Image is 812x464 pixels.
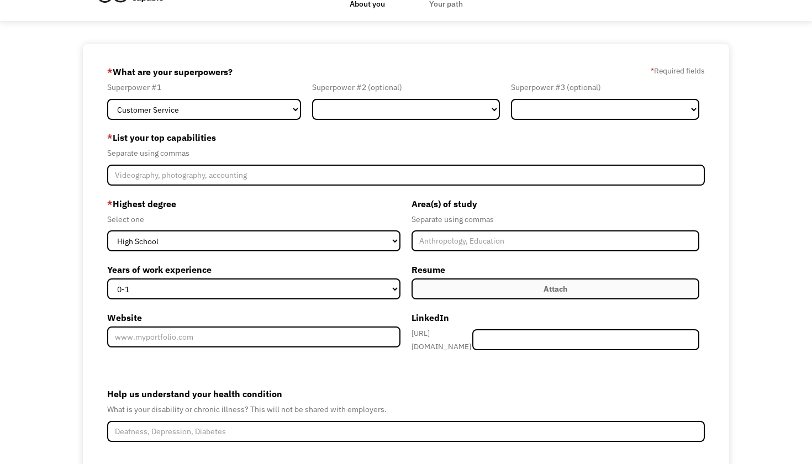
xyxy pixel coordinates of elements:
label: Resume [412,261,699,278]
input: www.myportfolio.com [107,326,400,347]
label: Help us understand your health condition [107,385,705,403]
div: Superpower #2 (optional) [312,81,500,94]
label: Years of work experience [107,261,400,278]
div: Attach [544,282,567,296]
div: Superpower #1 [107,81,301,94]
label: List your top capabilities [107,129,705,146]
div: Select one [107,213,400,226]
div: [URL][DOMAIN_NAME] [412,326,472,353]
label: Website [107,309,400,326]
input: Videography, photography, accounting [107,165,705,186]
label: Highest degree [107,195,400,213]
div: Superpower #3 (optional) [511,81,699,94]
input: Anthropology, Education [412,230,699,251]
label: Area(s) of study [412,195,699,213]
div: Separate using commas [412,213,699,226]
label: Attach [412,278,699,299]
div: What is your disability or chronic illness? This will not be shared with employers. [107,403,705,416]
div: Separate using commas [107,146,705,160]
input: Deafness, Depression, Diabetes [107,421,705,442]
label: What are your superpowers? [107,63,233,81]
label: LinkedIn [412,309,699,326]
label: Required fields [651,64,705,77]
